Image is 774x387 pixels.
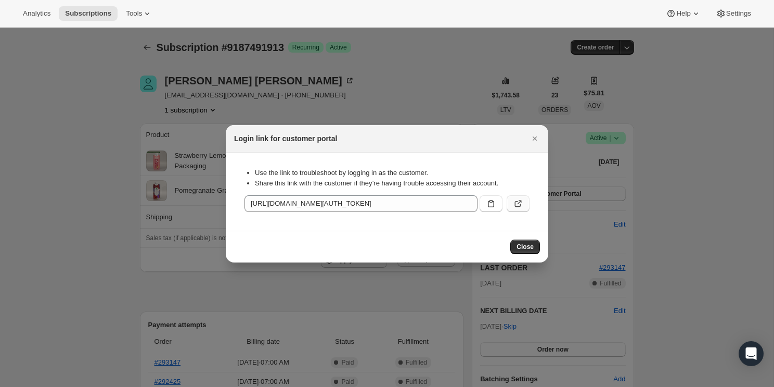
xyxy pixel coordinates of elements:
[126,9,142,18] span: Tools
[17,6,57,21] button: Analytics
[234,133,337,144] h2: Login link for customer portal
[510,240,540,254] button: Close
[709,6,757,21] button: Settings
[660,6,707,21] button: Help
[726,9,751,18] span: Settings
[739,341,764,366] div: Open Intercom Messenger
[527,131,542,146] button: Close
[676,9,690,18] span: Help
[59,6,118,21] button: Subscriptions
[517,243,534,251] span: Close
[255,178,530,189] li: Share this link with the customer if they’re having trouble accessing their account.
[120,6,159,21] button: Tools
[23,9,50,18] span: Analytics
[255,168,530,178] li: Use the link to troubleshoot by logging in as the customer.
[65,9,111,18] span: Subscriptions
